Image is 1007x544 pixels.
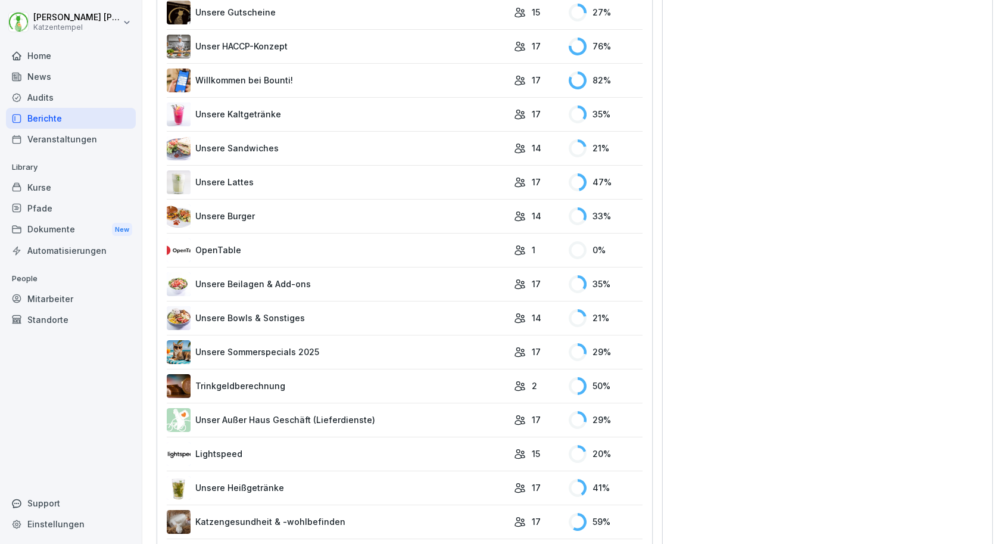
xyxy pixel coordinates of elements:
p: 17 [532,414,541,426]
a: Pfade [6,198,136,219]
div: 35 % [569,105,643,123]
a: Einstellungen [6,514,136,534]
p: [PERSON_NAME] [PERSON_NAME] [33,13,120,23]
img: z221rpbe3alpvnfmegidgp5m.png [167,374,191,398]
p: 17 [532,40,541,52]
p: Library [6,158,136,177]
div: 27 % [569,4,643,21]
a: Home [6,45,136,66]
div: 33 % [569,207,643,225]
div: 47 % [569,173,643,191]
p: 17 [532,74,541,86]
a: Unsere Beilagen & Add-ons [167,272,508,296]
div: 29 % [569,343,643,361]
p: 17 [532,481,541,494]
p: 2 [532,380,537,392]
p: 17 [532,346,541,358]
a: Unsere Kaltgetränke [167,102,508,126]
div: 59 % [569,513,643,531]
div: Dokumente [6,219,136,241]
a: Standorte [6,309,136,330]
p: 14 [532,210,541,222]
div: 21 % [569,139,643,157]
div: 41 % [569,479,643,497]
a: Unsere Sommerspecials 2025 [167,340,508,364]
div: Support [6,493,136,514]
img: ei04ryqe7fxjsz5spfhrf5na.png [167,306,191,330]
img: m5y9lljxeojdtye9x7i78szc.png [167,238,191,262]
img: o65mqm5zu8kk6iyyifda1ab1.png [167,102,191,126]
p: 17 [532,108,541,120]
a: Audits [6,87,136,108]
img: lekk7zbfdhfg8z7radtijnqi.png [167,170,191,194]
div: New [112,223,132,237]
p: 14 [532,312,541,324]
a: Unsere Bowls & Sonstiges [167,306,508,330]
img: dqougkkopz82o0ywp7u5488v.png [167,204,191,228]
a: Kurse [6,177,136,198]
div: 20 % [569,445,643,463]
a: Unsere Sandwiches [167,136,508,160]
div: 21 % [569,309,643,327]
a: Unser Außer Haus Geschäft (Lieferdienste) [167,408,508,432]
div: 82 % [569,72,643,89]
div: 76 % [569,38,643,55]
p: 17 [532,176,541,188]
p: 17 [532,515,541,528]
div: 29 % [569,411,643,429]
img: k6y1pgdqkvl9m5hj1q85hl9v.png [167,442,191,466]
a: Trinkgeldberechnung [167,374,508,398]
a: Unsere Heißgetränke [167,476,508,500]
a: Berichte [6,108,136,129]
a: Unsere Burger [167,204,508,228]
a: Mitarbeiter [6,288,136,309]
a: Lightspeed [167,442,508,466]
p: People [6,269,136,288]
div: 50 % [569,377,643,395]
a: OpenTable [167,238,508,262]
p: 14 [532,142,541,154]
a: Katzengesundheit & -wohlbefinden [167,510,508,534]
img: ollo84c29xlvn4eb9oo12wqj.png [167,408,191,432]
p: 15 [532,6,540,18]
a: News [6,66,136,87]
img: h4jpfmohrvkvvnkn07ik53sv.png [167,476,191,500]
p: 15 [532,447,540,460]
p: Katzentempel [33,23,120,32]
a: Unsere Gutscheine [167,1,508,24]
img: rxjswh0vui7qq7b39tbuj2fl.png [167,510,191,534]
img: yesgzfw2q3wqzzb03bjz3j6b.png [167,1,191,24]
a: DokumenteNew [6,219,136,241]
img: mlsleav921hxy3akyctmymka.png [167,35,191,58]
a: Veranstaltungen [6,129,136,150]
a: Unser HACCP-Konzept [167,35,508,58]
img: tq9m61t15lf2zt9mx622xkq2.png [167,340,191,364]
a: Willkommen bei Bounti! [167,69,508,92]
div: 35 % [569,275,643,293]
img: xh3bnih80d1pxcetv9zsuevg.png [167,69,191,92]
a: Unsere Lattes [167,170,508,194]
a: Automatisierungen [6,240,136,261]
div: 0 % [569,241,643,259]
img: yi7xhwbxe3m4h1lezp14n586.png [167,136,191,160]
p: 17 [532,278,541,290]
img: mfxb536y0r59jvglhjdeznef.png [167,272,191,296]
p: 1 [532,244,535,256]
